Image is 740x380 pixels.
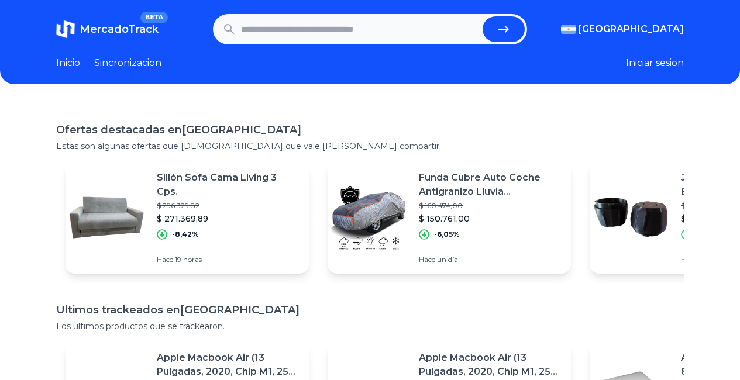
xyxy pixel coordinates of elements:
[172,230,199,239] p: -8,42%
[66,161,309,274] a: Featured imageSillón Sofa Cama Living 3 Cps.$ 296.329,82$ 271.369,89-8,42%Hace 19 horas
[56,20,75,39] img: MercadoTrack
[328,177,409,258] img: Featured image
[66,177,147,258] img: Featured image
[590,177,672,258] img: Featured image
[419,351,562,379] p: Apple Macbook Air (13 Pulgadas, 2020, Chip M1, 256 Gb De Ssd, 8 Gb De Ram) - Plata
[561,22,684,36] button: [GEOGRAPHIC_DATA]
[56,122,684,138] h1: Ofertas destacadas en [GEOGRAPHIC_DATA]
[157,171,300,199] p: Sillón Sofa Cama Living 3 Cps.
[80,23,159,36] span: MercadoTrack
[434,230,460,239] p: -6,05%
[419,255,562,264] p: Hace un día
[626,56,684,70] button: Iniciar sesion
[140,12,168,23] span: BETA
[419,213,562,224] p: $ 150.761,00
[419,201,562,210] p: $ 160.474,00
[579,22,684,36] span: [GEOGRAPHIC_DATA]
[419,171,562,199] p: Funda Cubre Auto Coche Antigranizo Lluvia [GEOGRAPHIC_DATA] - Talle S
[157,213,300,224] p: $ 271.369,89
[157,201,300,210] p: $ 296.329,82
[157,351,300,379] p: Apple Macbook Air (13 Pulgadas, 2020, Chip M1, 256 Gb De Ssd, 8 Gb De Ram) - Plata
[56,56,80,70] a: Inicio
[56,302,684,318] h1: Ultimos trackeados en [GEOGRAPHIC_DATA]
[328,161,571,274] a: Featured imageFunda Cubre Auto Coche Antigranizo Lluvia [GEOGRAPHIC_DATA] - Talle S$ 160.474,00$ ...
[561,25,576,34] img: Argentina
[94,56,161,70] a: Sincronizacion
[56,140,684,152] p: Estas son algunas ofertas que [DEMOGRAPHIC_DATA] que vale [PERSON_NAME] compartir.
[56,20,159,39] a: MercadoTrackBETA
[56,320,684,332] p: Los ultimos productos que se trackearon.
[157,255,300,264] p: Hace 19 horas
